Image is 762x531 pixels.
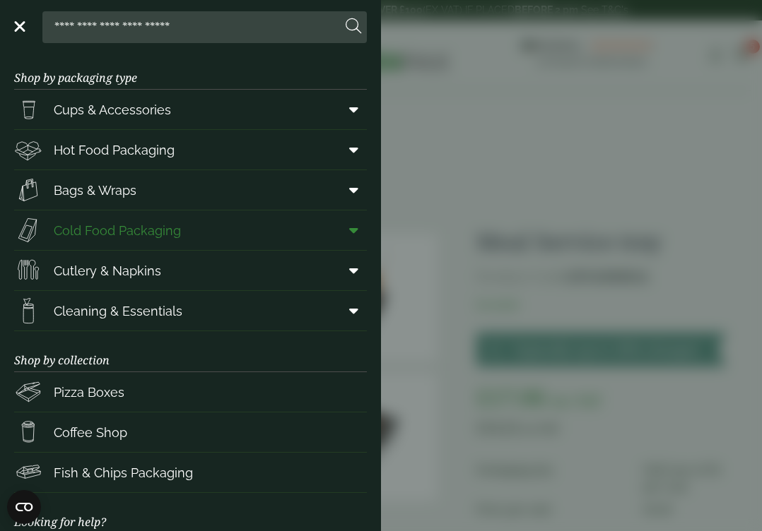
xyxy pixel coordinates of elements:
img: FishNchip_box.svg [14,458,42,487]
img: Cutlery.svg [14,256,42,285]
span: Cleaning & Essentials [54,302,182,321]
a: Fish & Chips Packaging [14,453,367,492]
h3: Shop by collection [14,331,367,372]
span: Fish & Chips Packaging [54,463,193,482]
span: Cups & Accessories [54,100,171,119]
img: PintNhalf_cup.svg [14,95,42,124]
span: Cutlery & Napkins [54,261,161,280]
a: Bags & Wraps [14,170,367,210]
img: HotDrink_paperCup.svg [14,418,42,446]
a: Hot Food Packaging [14,130,367,169]
img: open-wipe.svg [14,297,42,325]
button: Open CMP widget [7,490,41,524]
span: Bags & Wraps [54,181,136,200]
span: Pizza Boxes [54,383,124,402]
img: Paper_carriers.svg [14,176,42,204]
h3: Shop by packaging type [14,49,367,90]
a: Cutlery & Napkins [14,251,367,290]
img: Sandwich_box.svg [14,216,42,244]
a: Coffee Shop [14,412,367,452]
a: Cold Food Packaging [14,210,367,250]
img: Deli_box.svg [14,136,42,164]
span: Hot Food Packaging [54,141,175,160]
a: Cups & Accessories [14,90,367,129]
img: Pizza_boxes.svg [14,378,42,406]
span: Coffee Shop [54,423,127,442]
a: Pizza Boxes [14,372,367,412]
span: Cold Food Packaging [54,221,181,240]
a: Cleaning & Essentials [14,291,367,330]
